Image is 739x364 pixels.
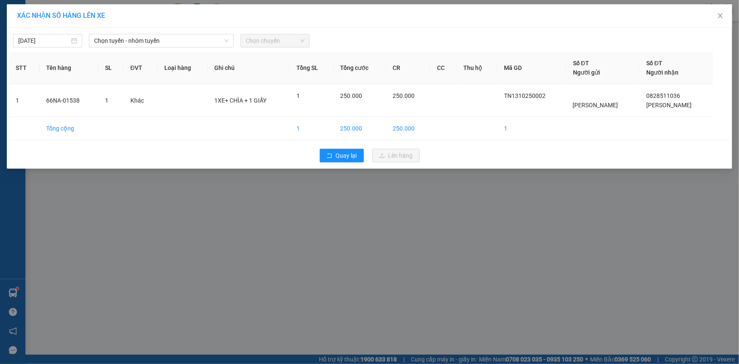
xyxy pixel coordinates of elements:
[646,69,678,76] span: Người nhận
[372,149,420,162] button: uploadLên hàng
[430,52,457,84] th: CC
[158,52,208,84] th: Loại hàng
[334,117,386,140] td: 250.000
[573,60,589,67] span: Số ĐT
[290,52,334,84] th: Tổng SL
[124,52,158,84] th: ĐVT
[327,153,332,159] span: rollback
[9,84,39,117] td: 1
[717,12,724,19] span: close
[498,52,566,84] th: Mã GD
[573,69,600,76] span: Người gửi
[39,52,98,84] th: Tên hàng
[646,60,662,67] span: Số ĐT
[340,92,363,99] span: 250.000
[105,97,108,104] span: 1
[386,117,430,140] td: 250.000
[39,84,98,117] td: 66NA-01538
[208,52,290,84] th: Ghi chú
[504,92,546,99] span: TN1310250002
[39,117,98,140] td: Tổng cộng
[709,4,732,28] button: Close
[336,151,357,160] span: Quay lại
[573,102,618,108] span: [PERSON_NAME]
[9,52,39,84] th: STT
[290,117,334,140] td: 1
[214,97,266,104] span: 1XE+ CHÌA + 1 GIẤY
[393,92,415,99] span: 250.000
[124,84,158,117] td: Khác
[224,38,229,43] span: down
[98,52,124,84] th: SL
[296,92,300,99] span: 1
[94,34,229,47] span: Chọn tuyến - nhóm tuyến
[17,11,105,19] span: XÁC NHẬN SỐ HÀNG LÊN XE
[498,117,566,140] td: 1
[334,52,386,84] th: Tổng cước
[246,34,304,47] span: Chọn chuyến
[18,36,69,45] input: 13/10/2025
[386,52,430,84] th: CR
[320,149,364,162] button: rollbackQuay lại
[646,102,692,108] span: [PERSON_NAME]
[646,92,680,99] span: 0828511036
[457,52,497,84] th: Thu hộ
